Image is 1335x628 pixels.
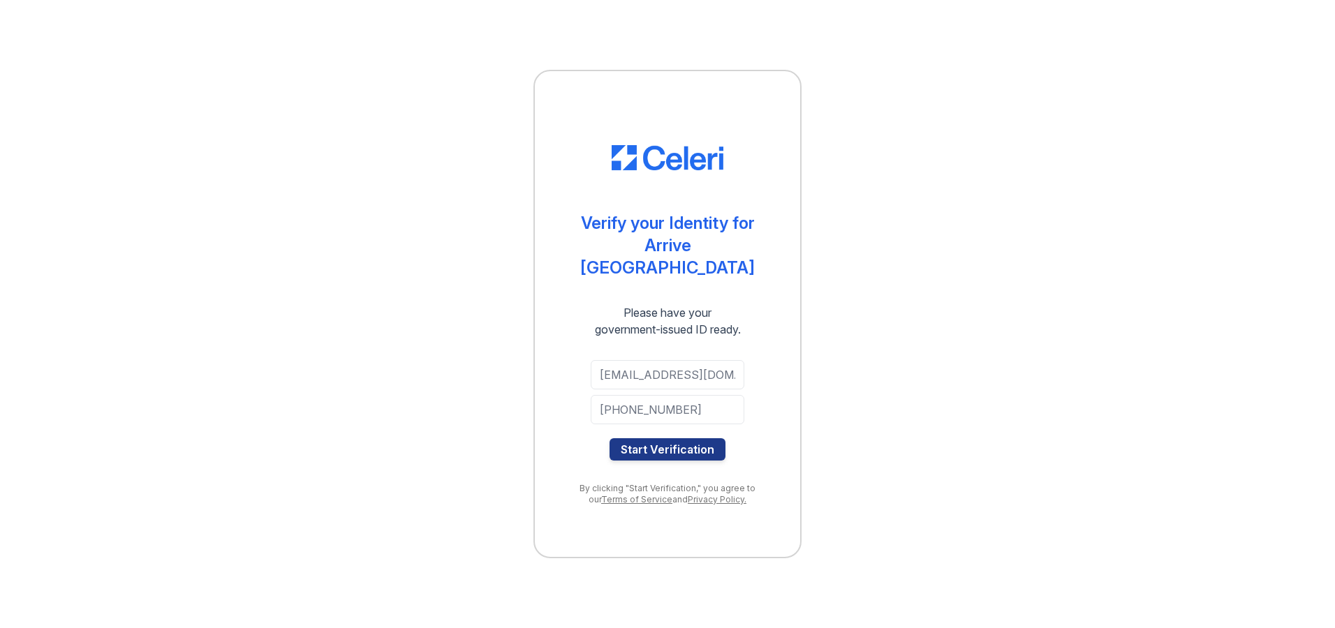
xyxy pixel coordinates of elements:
[591,360,744,389] input: Email
[601,494,672,504] a: Terms of Service
[610,438,725,461] button: Start Verification
[563,212,772,279] div: Verify your Identity for Arrive [GEOGRAPHIC_DATA]
[563,483,772,505] div: By clicking "Start Verification," you agree to our and
[570,304,766,338] div: Please have your government-issued ID ready.
[612,145,723,170] img: CE_Logo_Blue-a8612792a0a2168367f1c8372b55b34899dd931a85d93a1a3d3e32e68fde9ad4.png
[591,395,744,424] input: Phone
[688,494,746,504] a: Privacy Policy.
